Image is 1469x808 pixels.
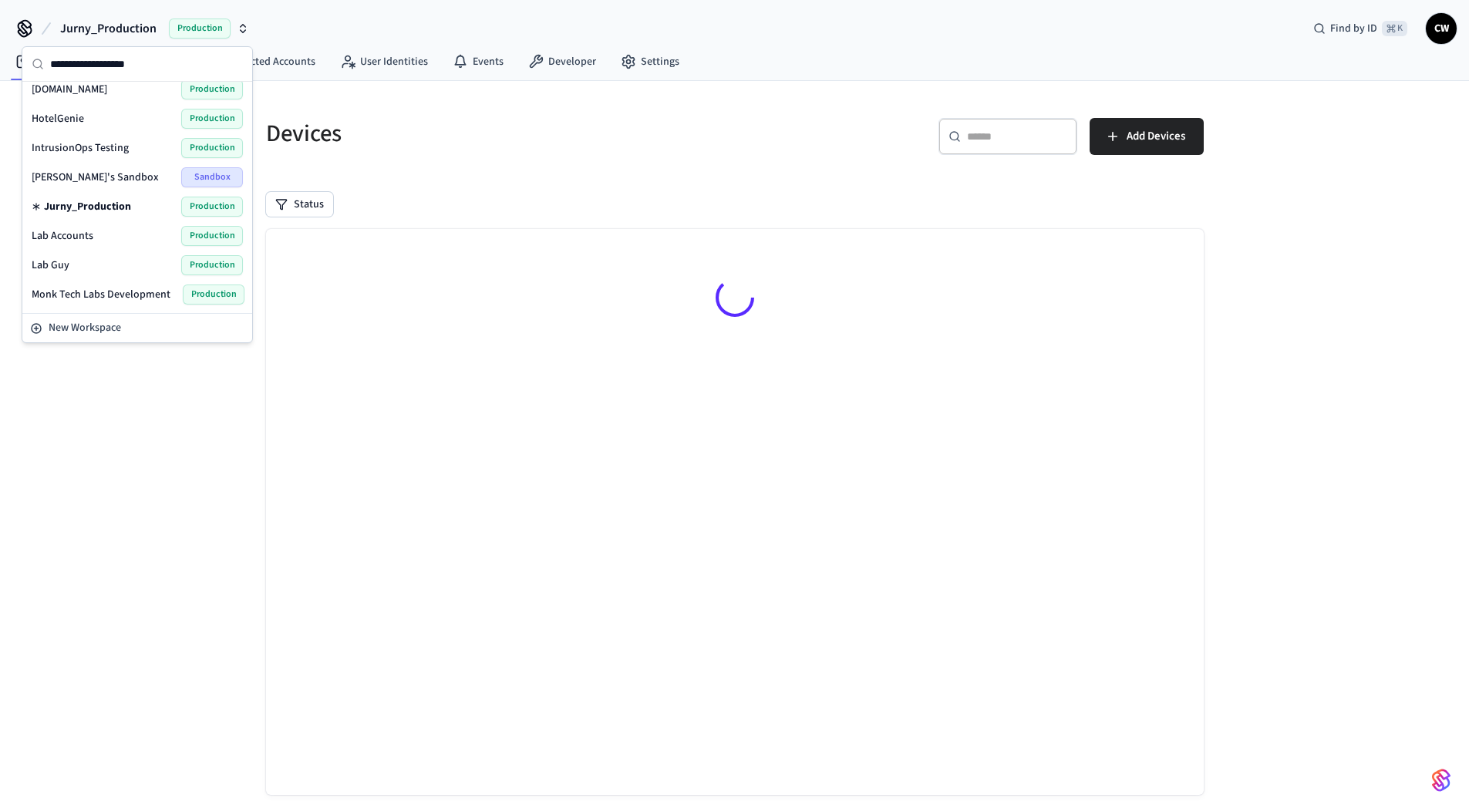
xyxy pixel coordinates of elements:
span: ⌘ K [1382,21,1407,36]
div: Find by ID⌘ K [1301,15,1420,42]
div: Suggestions [22,82,252,313]
span: New Workspace [49,320,121,336]
span: IntrusionOps Testing [32,140,129,156]
span: [DOMAIN_NAME] [32,82,107,97]
span: Jurny_Production [60,19,157,38]
a: Developer [516,48,608,76]
span: Production [181,226,243,246]
button: New Workspace [24,315,251,341]
span: [PERSON_NAME]'s Sandbox [32,170,159,185]
span: Monk Tech Labs Development [32,287,170,302]
span: Production [181,79,243,99]
span: CW [1427,15,1455,42]
a: Events [440,48,516,76]
span: Production [181,255,243,275]
span: Lab Accounts [32,228,93,244]
span: Production [181,109,243,129]
span: Production [169,19,231,39]
span: Jurny_Production [44,199,131,214]
span: Production [181,197,243,217]
span: Production [183,284,244,305]
h5: Devices [266,118,726,150]
span: Sandbox [181,167,243,187]
span: Lab Guy [32,258,69,273]
span: HotelGenie [32,111,84,126]
span: Production [181,138,243,158]
a: Settings [608,48,692,76]
img: SeamLogoGradient.69752ec5.svg [1432,768,1450,793]
a: User Identities [328,48,440,76]
a: Devices [3,48,83,76]
button: Status [266,192,333,217]
a: Connected Accounts [188,48,328,76]
span: Add Devices [1127,126,1185,146]
button: CW [1426,13,1457,44]
span: Find by ID [1330,21,1377,36]
button: Add Devices [1090,118,1204,155]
